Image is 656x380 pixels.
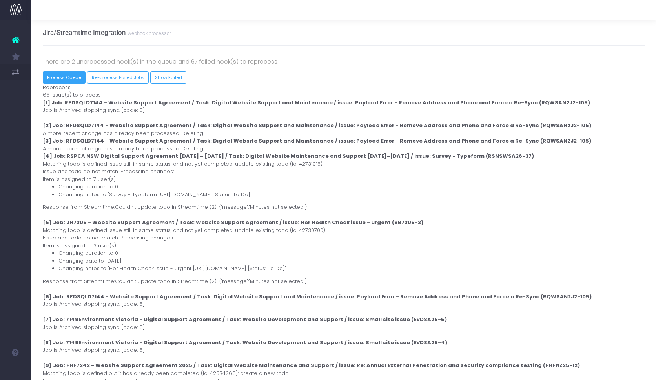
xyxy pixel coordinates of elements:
[10,364,22,376] img: images/default_profile_image.png
[43,219,423,226] strong: [5] Job: JH7305 - Website Support Agreement / Task: Website Support Agreement / issue: Her Health...
[43,152,534,160] strong: [4] Job: RSPCA NSW Digital Support Agreement [DATE] - [DATE] / Task: Digital Website Maintenance ...
[43,71,86,84] button: Process Queue
[43,99,590,106] strong: [1] Job: RFDSQLD7144 - Website Support Agreement / Task: Digital Website Support and Maintenance ...
[126,29,171,37] small: webhook processor
[43,29,171,37] h3: Jira/Streamtime Integration
[43,339,447,346] strong: [8] Job: 7149Environment Victoria - Digital Support Agreement / Task: Website Development and Sup...
[58,257,645,265] li: Changing date to [DATE]
[43,57,645,66] p: There are 2 unprocessed hook(s) in the queue and 67 failed hook(s) to reprocess.
[58,249,645,257] li: Changing duration to 0
[43,137,591,144] strong: [3] Job: RFDSQLD7144 - Website Support Agreement / Task: Digital Website Support and Maintenance ...
[58,183,645,191] li: Changing duration to 0
[43,362,580,369] strong: [9] Job: FHF7242 - Website Support Agreement 2025 / Task: Digital Website Maintenance and Support...
[150,71,186,84] a: Show Failed
[58,265,645,272] li: Changing notes to 'Her Health Check issue - urgent [URL][DOMAIN_NAME] [Status: To Do]'
[58,191,645,199] li: Changing notes to 'Survey - Typeform [URL][DOMAIN_NAME] [Status: To Do]'
[43,122,591,129] strong: [2] Job: RFDSQLD7144 - Website Support Agreement / Task: Digital Website Support and Maintenance ...
[87,71,149,84] button: Re-process Failed Jobs
[43,316,447,323] strong: [7] Job: 7149Environment Victoria - Digital Support Agreement / Task: Website Development and Sup...
[43,293,592,300] strong: [6] Job: RFDSQLD7144 - Website Support Agreement / Task: Digital Website Support and Maintenance ...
